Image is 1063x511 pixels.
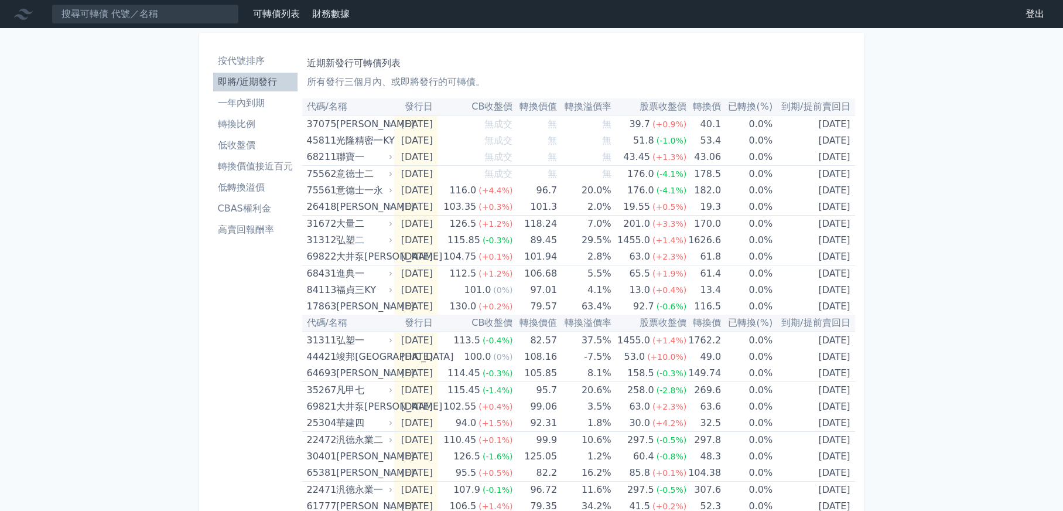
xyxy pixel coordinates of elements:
td: [DATE] [773,199,854,216]
div: 201.0 [621,216,652,232]
span: (0%) [493,285,512,295]
td: [DATE] [394,282,437,298]
a: 按代號排序 [213,52,298,70]
td: 1.8% [557,415,611,432]
span: 無 [548,118,557,130]
td: 0.0% [721,248,773,265]
span: (+0.3%) [478,202,512,212]
a: 即將/近期發行 [213,73,298,91]
td: 49.0 [686,349,721,365]
div: 65381 [307,465,334,481]
td: [DATE] [394,432,437,449]
th: 轉換價 [686,98,721,115]
div: 68431 [307,265,334,282]
li: 低收盤價 [213,138,298,152]
td: 29.5% [557,232,611,248]
td: [DATE] [394,482,437,499]
td: 0.0% [721,149,773,166]
td: [DATE] [394,182,437,199]
a: 轉換比例 [213,115,298,134]
a: 高賣回報酬率 [213,220,298,239]
div: 31312 [307,232,334,248]
td: [DATE] [773,132,854,149]
td: [DATE] [773,216,854,233]
span: (+3.3%) [652,219,686,229]
div: 汎德永業一 [336,482,390,498]
div: 華建四 [336,415,390,431]
span: (-2.8%) [657,386,687,395]
td: 118.24 [512,216,557,233]
td: 5.5% [557,265,611,282]
div: 35267 [307,382,334,398]
a: 登出 [1016,5,1054,23]
div: 114.45 [445,365,483,381]
div: 53.0 [622,349,648,365]
span: (+4.2%) [652,418,686,428]
td: 1.2% [557,448,611,465]
span: 無成交 [484,151,512,162]
span: (-1.4%) [483,386,513,395]
span: (-0.3%) [483,369,513,378]
div: 69822 [307,248,334,265]
span: (+1.9%) [652,269,686,278]
td: 82.2 [512,465,557,482]
div: 75562 [307,166,334,182]
td: [DATE] [773,349,854,365]
td: 269.6 [686,382,721,399]
th: CB收盤價 [437,315,513,332]
div: 113.5 [451,332,483,349]
div: 297.5 [625,432,657,448]
div: 大量二 [336,216,390,232]
div: [PERSON_NAME] [336,116,390,132]
a: 可轉債列表 [253,8,300,19]
td: 170.0 [686,216,721,233]
span: (+1.2%) [478,219,512,229]
span: 無 [548,168,557,179]
div: 107.9 [451,482,483,498]
div: 176.0 [625,182,657,199]
span: (-4.1%) [657,186,687,195]
td: 0.0% [721,448,773,465]
div: [PERSON_NAME] [336,448,390,465]
td: 7.0% [557,216,611,233]
div: 102.55 [441,398,478,415]
div: 115.45 [445,382,483,398]
td: [DATE] [773,398,854,415]
td: 43.06 [686,149,721,166]
li: 一年內到期 [213,96,298,110]
td: 149.74 [686,365,721,382]
div: 22471 [307,482,334,498]
td: 20.0% [557,182,611,199]
td: [DATE] [394,398,437,415]
td: [DATE] [394,216,437,233]
span: (-0.3%) [657,369,687,378]
a: 一年內到期 [213,94,298,113]
td: 178.5 [686,166,721,183]
div: 1455.0 [615,232,652,248]
span: (-1.6%) [483,452,513,461]
div: 103.35 [441,199,478,215]
td: 4.1% [557,282,611,298]
td: 82.57 [512,332,557,349]
td: 106.68 [512,265,557,282]
div: 43.45 [621,149,652,165]
li: 按代號排序 [213,54,298,68]
td: 89.45 [512,232,557,248]
td: [DATE] [773,415,854,432]
th: 股票收盤價 [611,98,687,115]
td: 32.5 [686,415,721,432]
div: 51.8 [631,132,657,149]
span: (+0.5%) [652,202,686,212]
td: 40.1 [686,115,721,132]
div: 65.5 [627,265,652,282]
div: 25304 [307,415,334,431]
td: 8.1% [557,365,611,382]
td: 0.0% [721,482,773,499]
div: 126.5 [447,216,478,232]
td: 97.01 [512,282,557,298]
td: 105.85 [512,365,557,382]
div: 116.0 [447,182,478,199]
span: (-0.3%) [483,236,513,245]
td: [DATE] [394,465,437,482]
td: 37.5% [557,332,611,349]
